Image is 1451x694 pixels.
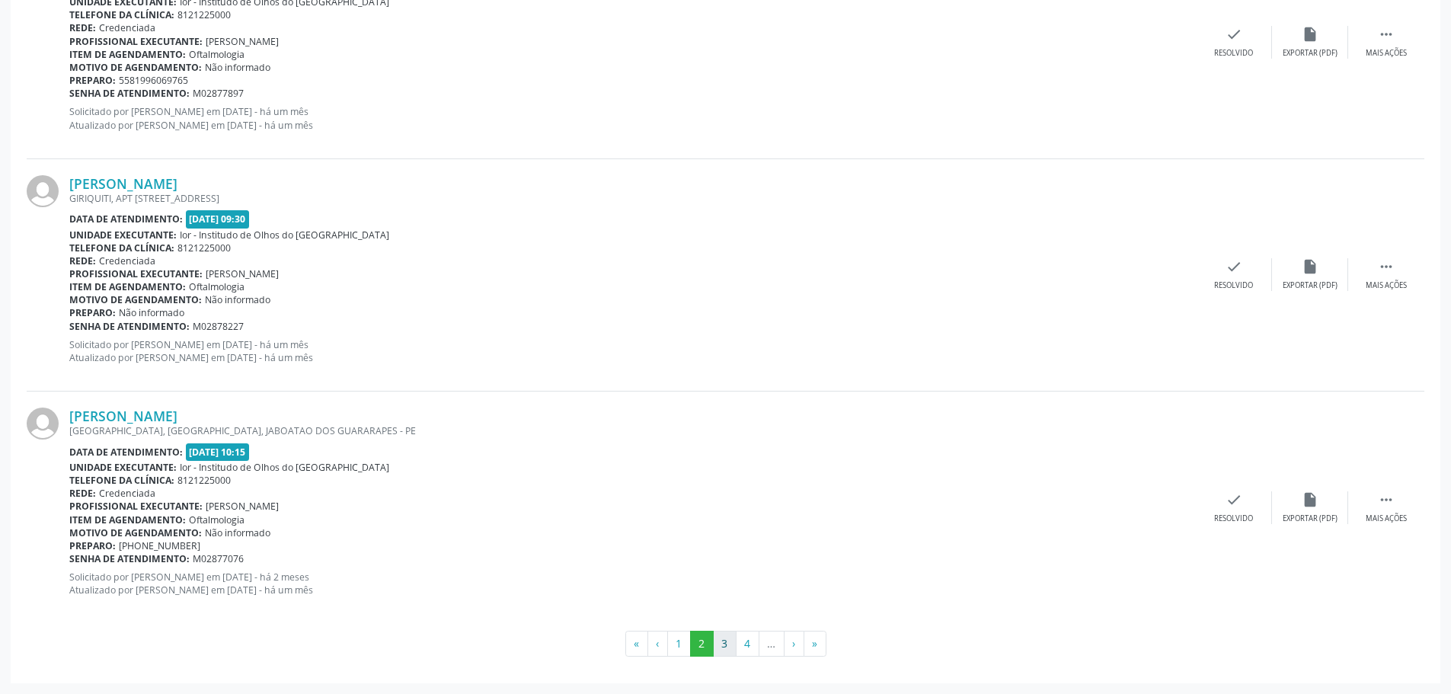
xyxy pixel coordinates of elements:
[69,571,1196,596] p: Solicitado por [PERSON_NAME] em [DATE] - há 2 meses Atualizado por [PERSON_NAME] em [DATE] - há u...
[206,500,279,513] span: [PERSON_NAME]
[1302,26,1318,43] i: insert_drive_file
[205,61,270,74] span: Não informado
[69,474,174,487] b: Telefone da clínica:
[804,631,826,657] button: Go to last page
[1302,258,1318,275] i: insert_drive_file
[205,526,270,539] span: Não informado
[1214,280,1253,291] div: Resolvido
[1378,26,1395,43] i: 
[69,513,186,526] b: Item de agendamento:
[1226,258,1242,275] i: check
[69,552,190,565] b: Senha de atendimento:
[713,631,737,657] button: Go to page 3
[193,320,244,333] span: M02878227
[69,105,1196,131] p: Solicitado por [PERSON_NAME] em [DATE] - há um mês Atualizado por [PERSON_NAME] em [DATE] - há um...
[189,513,244,526] span: Oftalmologia
[177,474,231,487] span: 8121225000
[119,539,200,552] span: [PHONE_NUMBER]
[69,280,186,293] b: Item de agendamento:
[189,48,244,61] span: Oftalmologia
[119,306,184,319] span: Não informado
[27,175,59,207] img: img
[69,408,177,424] a: [PERSON_NAME]
[180,461,389,474] span: Ior - Institudo de Olhos do [GEOGRAPHIC_DATA]
[69,487,96,500] b: Rede:
[69,74,116,87] b: Preparo:
[1226,491,1242,508] i: check
[69,61,202,74] b: Motivo de agendamento:
[27,408,59,440] img: img
[69,229,177,241] b: Unidade executante:
[1214,513,1253,524] div: Resolvido
[99,21,155,34] span: Credenciada
[690,631,714,657] button: Go to page 2
[186,443,250,461] span: [DATE] 10:15
[69,338,1196,364] p: Solicitado por [PERSON_NAME] em [DATE] - há um mês Atualizado por [PERSON_NAME] em [DATE] - há um...
[186,210,250,228] span: [DATE] 09:30
[206,35,279,48] span: [PERSON_NAME]
[667,631,691,657] button: Go to page 1
[27,631,1424,657] ul: Pagination
[1366,48,1407,59] div: Mais ações
[69,461,177,474] b: Unidade executante:
[1366,280,1407,291] div: Mais ações
[69,213,183,225] b: Data de atendimento:
[784,631,804,657] button: Go to next page
[69,320,190,333] b: Senha de atendimento:
[1378,491,1395,508] i: 
[69,293,202,306] b: Motivo de agendamento:
[1283,48,1338,59] div: Exportar (PDF)
[69,539,116,552] b: Preparo:
[69,8,174,21] b: Telefone da clínica:
[193,552,244,565] span: M02877076
[69,267,203,280] b: Profissional executante:
[119,74,188,87] span: 5581996069765
[69,424,1196,437] div: [GEOGRAPHIC_DATA], [GEOGRAPHIC_DATA], JABOATAO DOS GUARARAPES - PE
[69,87,190,100] b: Senha de atendimento:
[69,500,203,513] b: Profissional executante:
[99,487,155,500] span: Credenciada
[206,267,279,280] span: [PERSON_NAME]
[69,21,96,34] b: Rede:
[1226,26,1242,43] i: check
[1214,48,1253,59] div: Resolvido
[180,229,389,241] span: Ior - Institudo de Olhos do [GEOGRAPHIC_DATA]
[69,446,183,459] b: Data de atendimento:
[69,192,1196,205] div: GIRIQUITI, APT [STREET_ADDRESS]
[69,48,186,61] b: Item de agendamento:
[193,87,244,100] span: M02877897
[647,631,668,657] button: Go to previous page
[69,306,116,319] b: Preparo:
[205,293,270,306] span: Não informado
[69,526,202,539] b: Motivo de agendamento:
[69,35,203,48] b: Profissional executante:
[1302,491,1318,508] i: insert_drive_file
[625,631,648,657] button: Go to first page
[1366,513,1407,524] div: Mais ações
[69,241,174,254] b: Telefone da clínica:
[1283,280,1338,291] div: Exportar (PDF)
[177,8,231,21] span: 8121225000
[1378,258,1395,275] i: 
[189,280,244,293] span: Oftalmologia
[177,241,231,254] span: 8121225000
[1283,513,1338,524] div: Exportar (PDF)
[69,254,96,267] b: Rede:
[69,175,177,192] a: [PERSON_NAME]
[99,254,155,267] span: Credenciada
[736,631,759,657] button: Go to page 4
